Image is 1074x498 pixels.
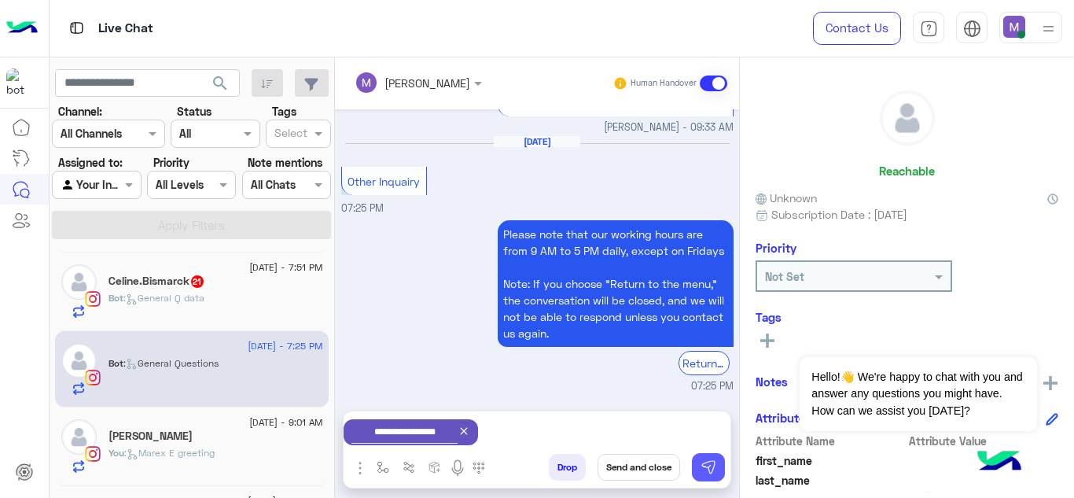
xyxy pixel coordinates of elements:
[109,447,124,459] span: You
[604,120,734,135] span: [PERSON_NAME] - 09:33 AM
[123,292,204,304] span: : General Q data
[473,462,485,474] img: make a call
[756,411,811,425] h6: Attributes
[124,447,215,459] span: : Marex E greeting
[85,446,101,462] img: Instagram
[248,339,322,353] span: [DATE] - 7:25 PM
[85,291,101,307] img: Instagram
[396,454,422,480] button: Trigger scenario
[972,435,1027,490] img: hulul-logo.png
[756,310,1058,324] h6: Tags
[52,211,331,239] button: Apply Filters
[631,77,697,90] small: Human Handover
[422,454,448,480] button: create order
[909,433,1059,449] span: Attribute Value
[756,472,906,489] span: last_name
[448,459,467,478] img: send voice note
[377,461,389,474] img: select flow
[913,12,944,45] a: tab
[98,18,153,39] p: Live Chat
[403,461,415,474] img: Trigger scenario
[58,103,102,120] label: Channel:
[272,103,296,120] label: Tags
[1039,19,1058,39] img: profile
[153,154,189,171] label: Priority
[109,275,205,288] h5: Celine.Bismarck
[494,136,580,147] h6: [DATE]
[61,343,97,378] img: defaultAdmin.png
[813,12,901,45] a: Contact Us
[123,357,219,369] span: : General Questions
[249,260,322,275] span: [DATE] - 7:51 PM
[428,461,441,474] img: create order
[177,103,211,120] label: Status
[920,20,938,38] img: tab
[191,275,204,288] span: 21
[85,370,101,385] img: Instagram
[341,202,384,214] span: 07:25 PM
[61,419,97,455] img: defaultAdmin.png
[370,454,396,480] button: select flow
[691,379,734,394] span: 07:25 PM
[771,206,907,223] span: Subscription Date : [DATE]
[211,74,230,93] span: search
[549,454,586,481] button: Drop
[756,241,796,255] h6: Priority
[963,20,981,38] img: tab
[6,12,38,45] img: Logo
[756,190,817,206] span: Unknown
[249,415,322,430] span: [DATE] - 9:01 AM
[498,220,734,347] p: 3/9/2025, 7:25 PM
[351,459,370,478] img: send attachment
[6,68,35,97] img: 317874714732967
[756,452,906,469] span: first_name
[579,96,652,109] span: Other Inquairy
[756,374,788,389] h6: Notes
[201,69,240,103] button: search
[109,292,123,304] span: Bot
[756,433,906,449] span: Attribute Name
[109,430,193,443] h5: Myriam George
[679,351,730,375] div: Return to Main Menu
[272,124,307,145] div: Select
[701,459,716,475] img: send message
[348,175,420,188] span: Other Inquairy
[1043,376,1057,390] img: add
[598,454,680,481] button: Send and close
[58,154,123,171] label: Assigned to:
[879,164,935,178] h6: Reachable
[1003,16,1025,38] img: userImage
[67,18,86,38] img: tab
[109,357,123,369] span: Bot
[61,264,97,300] img: defaultAdmin.png
[248,154,322,171] label: Note mentions
[800,357,1036,431] span: Hello!👋 We're happy to chat with you and answer any questions you might have. How can we assist y...
[881,91,934,145] img: defaultAdmin.png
